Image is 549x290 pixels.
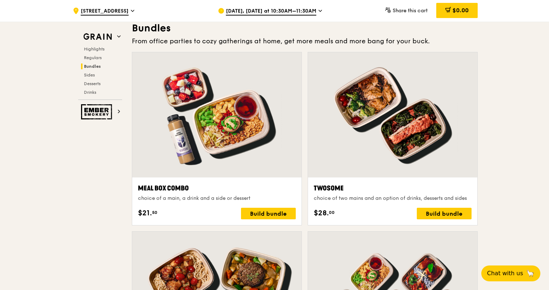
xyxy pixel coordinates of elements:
[152,210,157,215] span: 50
[481,265,540,281] button: Chat with us🦙
[138,208,152,219] span: $21.
[226,8,316,16] span: [DATE], [DATE] at 10:30AM–11:30AM
[84,64,101,69] span: Bundles
[81,104,114,119] img: Ember Smokery web logo
[417,208,472,219] div: Build bundle
[241,208,296,219] div: Build bundle
[138,183,296,193] div: Meal Box Combo
[81,30,114,43] img: Grain web logo
[84,55,102,60] span: Regulars
[487,269,523,278] span: Chat with us
[132,22,478,35] h3: Bundles
[138,195,296,202] div: choice of a main, a drink and a side or dessert
[314,208,329,219] span: $28.
[314,195,472,202] div: choice of two mains and an option of drinks, desserts and sides
[84,81,101,86] span: Desserts
[84,47,104,52] span: Highlights
[84,72,95,78] span: Sides
[84,90,96,95] span: Drinks
[81,8,129,16] span: [STREET_ADDRESS]
[526,269,535,278] span: 🦙
[314,183,472,193] div: Twosome
[329,210,335,215] span: 00
[393,8,428,14] span: Share this cart
[132,36,478,46] div: From office parties to cozy gatherings at home, get more meals and more bang for your buck.
[452,7,469,14] span: $0.00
